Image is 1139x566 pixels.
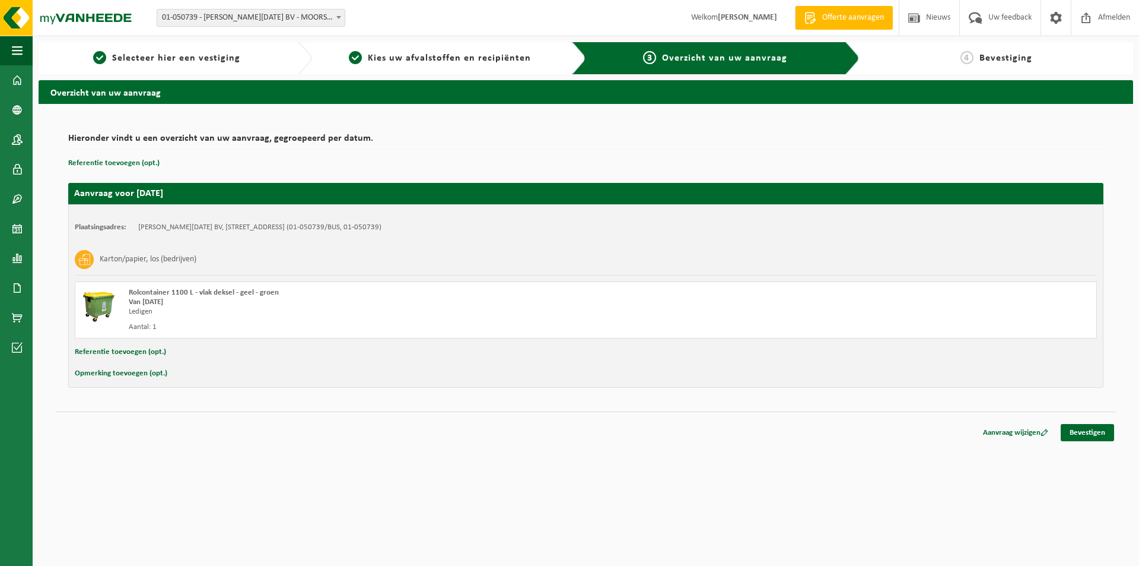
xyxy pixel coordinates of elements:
strong: [PERSON_NAME] [718,13,777,22]
strong: Plaatsingsadres: [75,223,126,231]
a: Bevestigen [1061,424,1114,441]
span: Selecteer hier een vestiging [112,53,240,63]
div: Ledigen [129,307,634,317]
button: Referentie toevoegen (opt.) [68,156,160,171]
a: Aanvraag wijzigen [974,424,1057,441]
span: Bevestiging [979,53,1032,63]
img: WB-1100-HPE-GN-50.png [81,288,117,324]
span: Offerte aanvragen [819,12,887,24]
h2: Hieronder vindt u een overzicht van uw aanvraag, gegroepeerd per datum. [68,134,1103,150]
h2: Overzicht van uw aanvraag [39,80,1133,103]
a: 2Kies uw afvalstoffen en recipiënten [318,51,562,65]
span: 01-050739 - VERMEULEN NOEL BV - MOORSLEDE [157,9,345,27]
span: 2 [349,51,362,64]
a: Offerte aanvragen [795,6,893,30]
button: Referentie toevoegen (opt.) [75,344,166,360]
span: 4 [960,51,973,64]
span: 3 [643,51,656,64]
a: 1Selecteer hier een vestiging [44,51,288,65]
strong: Aanvraag voor [DATE] [74,189,163,198]
span: Overzicht van uw aanvraag [662,53,787,63]
span: 1 [93,51,106,64]
span: Rolcontainer 1100 L - vlak deksel - geel - groen [129,289,279,296]
h3: Karton/papier, los (bedrijven) [100,250,196,269]
button: Opmerking toevoegen (opt.) [75,366,167,381]
td: [PERSON_NAME][DATE] BV, [STREET_ADDRESS] (01-050739/BUS, 01-050739) [138,223,381,232]
strong: Van [DATE] [129,298,163,306]
div: Aantal: 1 [129,322,634,332]
span: Kies uw afvalstoffen en recipiënten [368,53,531,63]
span: 01-050739 - VERMEULEN NOEL BV - MOORSLEDE [157,10,345,26]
